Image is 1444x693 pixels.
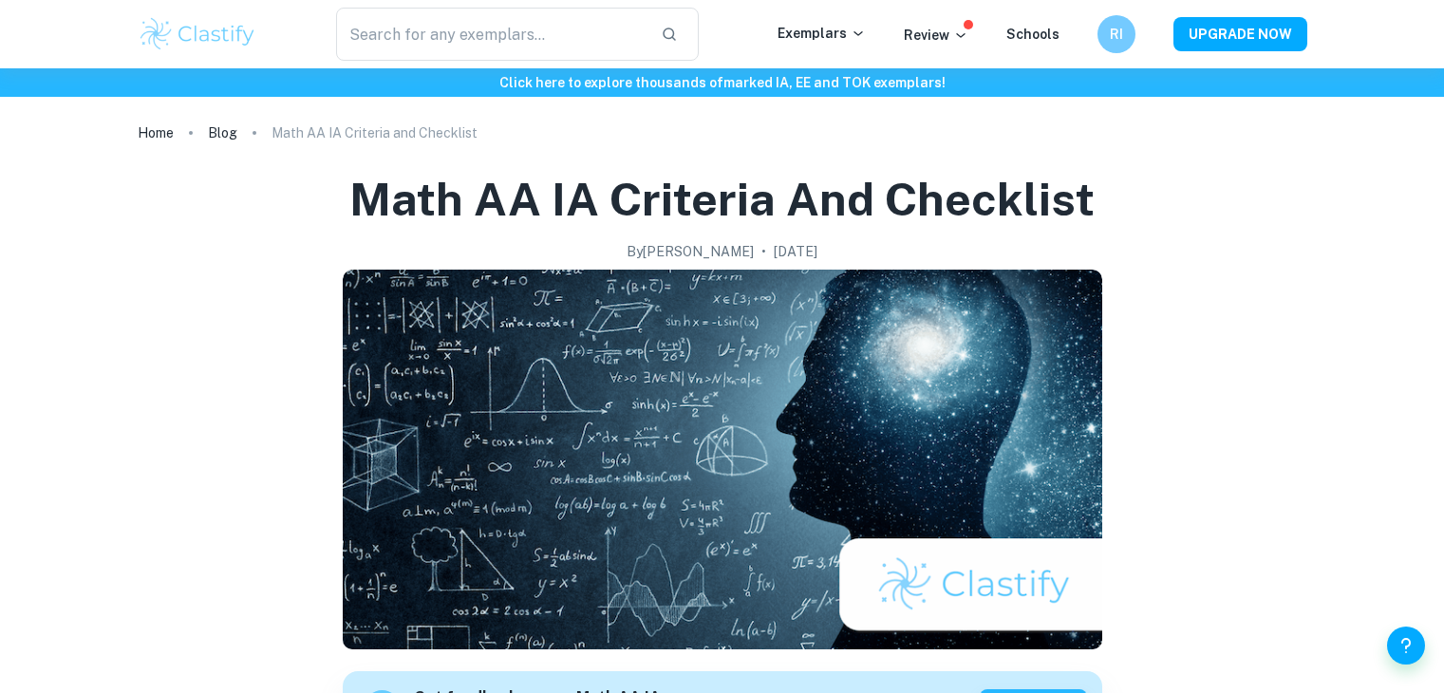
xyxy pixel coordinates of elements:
[1097,15,1135,53] button: RI
[1105,24,1127,45] h6: RI
[138,15,258,53] img: Clastify logo
[349,169,1095,230] h1: Math AA IA Criteria and Checklist
[774,241,817,262] h2: [DATE]
[1173,17,1307,51] button: UPGRADE NOW
[272,122,478,143] p: Math AA IA Criteria and Checklist
[4,72,1440,93] h6: Click here to explore thousands of marked IA, EE and TOK exemplars !
[208,120,237,146] a: Blog
[627,241,754,262] h2: By [PERSON_NAME]
[904,25,968,46] p: Review
[343,270,1102,649] img: Math AA IA Criteria and Checklist cover image
[778,23,866,44] p: Exemplars
[1006,27,1060,42] a: Schools
[336,8,647,61] input: Search for any exemplars...
[1387,627,1425,665] button: Help and Feedback
[138,120,174,146] a: Home
[761,241,766,262] p: •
